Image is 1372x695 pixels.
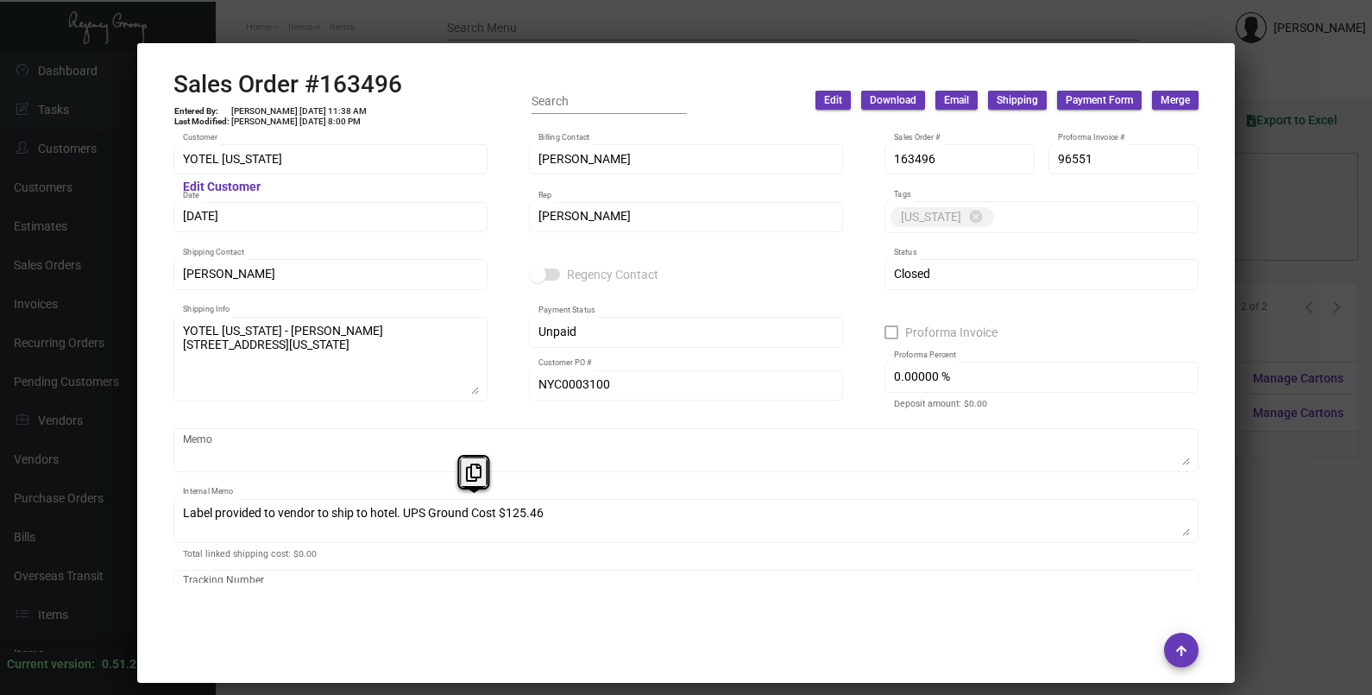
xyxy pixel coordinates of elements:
[230,117,368,127] td: [PERSON_NAME] [DATE] 8:00 PM
[905,322,998,343] span: Proforma Invoice
[988,91,1047,110] button: Shipping
[1152,91,1199,110] button: Merge
[183,549,317,559] mat-hint: Total linked shipping cost: $0.00
[861,91,925,110] button: Download
[894,267,930,281] span: Closed
[824,93,842,108] span: Edit
[7,655,95,673] div: Current version:
[968,209,984,224] mat-icon: cancel
[173,106,230,117] td: Entered By:
[1066,93,1133,108] span: Payment Form
[230,106,368,117] td: [PERSON_NAME] [DATE] 11:38 AM
[538,325,576,338] span: Unpaid
[567,264,658,285] span: Regency Contact
[466,464,481,482] i: Copy
[815,91,851,110] button: Edit
[1057,91,1142,110] button: Payment Form
[870,93,916,108] span: Download
[944,93,969,108] span: Email
[935,91,978,110] button: Email
[173,70,402,99] h2: Sales Order #163496
[891,207,994,227] mat-chip: [US_STATE]
[894,399,987,409] mat-hint: Deposit amount: $0.00
[173,117,230,127] td: Last Modified:
[1161,93,1190,108] span: Merge
[183,180,261,194] mat-hint: Edit Customer
[102,655,136,673] div: 0.51.2
[997,93,1038,108] span: Shipping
